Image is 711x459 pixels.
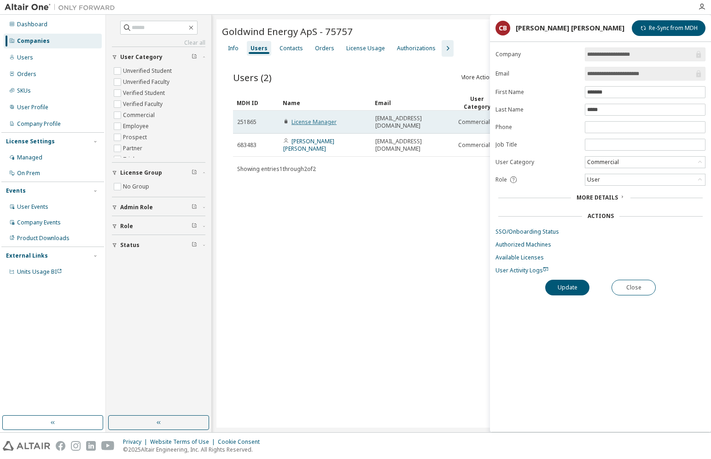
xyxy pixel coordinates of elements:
[375,95,450,110] div: Email
[585,157,705,168] div: Commercial
[17,87,31,94] div: SKUs
[3,441,50,451] img: altair_logo.svg
[495,241,705,248] a: Authorized Machines
[237,141,256,149] span: 683483
[17,54,33,61] div: Users
[120,204,153,211] span: Admin Role
[17,37,50,45] div: Companies
[101,441,115,451] img: youtube.svg
[495,176,507,183] span: Role
[495,88,579,96] label: First Name
[192,53,197,61] span: Clear filter
[612,280,656,295] button: Close
[123,110,157,121] label: Commercial
[237,118,256,126] span: 251865
[192,241,197,249] span: Clear filter
[346,45,385,52] div: License Usage
[632,20,705,36] button: Re-Sync from MDH
[495,228,705,235] a: SSO/Onboarding Status
[123,99,164,110] label: Verified Faculty
[237,165,316,173] span: Showing entries 1 through 2 of 2
[458,118,490,126] span: Commercial
[123,446,265,453] p: © 2025 Altair Engineering, Inc. All Rights Reserved.
[112,197,205,218] button: Admin Role
[458,141,490,149] span: Commercial
[17,268,62,276] span: Units Usage BI
[123,154,136,165] label: Trial
[315,45,334,52] div: Orders
[495,254,705,261] a: Available Licenses
[192,223,197,230] span: Clear filter
[516,24,624,32] div: [PERSON_NAME] [PERSON_NAME]
[237,95,275,110] div: MDH ID
[283,95,367,110] div: Name
[17,120,61,128] div: Company Profile
[495,124,579,131] label: Phone
[192,204,197,211] span: Clear filter
[458,95,496,111] div: User Category
[228,45,239,52] div: Info
[233,71,272,84] span: Users (2)
[586,157,620,167] div: Commercial
[71,441,81,451] img: instagram.svg
[56,441,65,451] img: facebook.svg
[17,104,48,111] div: User Profile
[120,169,162,177] span: License Group
[397,45,436,52] div: Authorizations
[586,175,601,185] div: User
[123,88,167,99] label: Verified Student
[495,21,510,35] div: CB
[192,169,197,177] span: Clear filter
[495,141,579,148] label: Job Title
[495,266,548,274] span: User Activity Logs
[283,137,334,153] a: [PERSON_NAME] [PERSON_NAME]
[123,181,151,192] label: No Group
[460,70,504,85] button: More Actions
[112,163,205,183] button: License Group
[17,170,40,177] div: On Prem
[112,216,205,236] button: Role
[577,194,618,201] span: More Details
[6,138,55,145] div: License Settings
[495,106,579,113] label: Last Name
[17,71,36,78] div: Orders
[123,132,149,143] label: Prospect
[17,21,47,28] div: Dashboard
[112,235,205,255] button: Status
[86,441,96,451] img: linkedin.svg
[123,438,150,446] div: Privacy
[222,25,353,38] span: Goldwind Energy ApS - 75757
[495,51,579,58] label: Company
[218,438,265,446] div: Cookie Consent
[17,235,70,242] div: Product Downloads
[123,143,144,154] label: Partner
[495,159,579,166] label: User Category
[17,203,48,211] div: User Events
[150,438,218,446] div: Website Terms of Use
[545,280,589,295] button: Update
[6,252,48,259] div: External Links
[495,70,579,77] label: Email
[6,187,26,194] div: Events
[120,241,140,249] span: Status
[112,47,205,67] button: User Category
[120,53,163,61] span: User Category
[5,3,120,12] img: Altair One
[123,76,171,88] label: Unverified Faculty
[585,174,705,185] div: User
[112,39,205,47] a: Clear all
[280,45,303,52] div: Contacts
[588,212,614,220] div: Actions
[17,154,42,161] div: Managed
[17,219,61,226] div: Company Events
[375,115,450,129] span: [EMAIL_ADDRESS][DOMAIN_NAME]
[251,45,268,52] div: Users
[291,118,337,126] a: License Manager
[123,121,151,132] label: Employee
[120,223,133,230] span: Role
[375,138,450,153] span: [EMAIL_ADDRESS][DOMAIN_NAME]
[123,65,174,76] label: Unverified Student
